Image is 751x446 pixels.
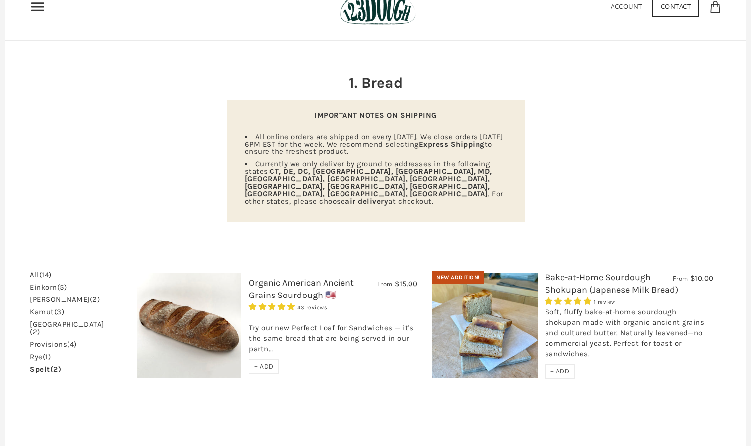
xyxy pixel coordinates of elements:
span: $15.00 [395,279,417,288]
div: Soft, fluffy bake-at-home sourdough shokupan made with organic ancient grains and cultured butter... [545,307,714,364]
div: + ADD [545,364,575,379]
span: From [377,280,393,288]
span: + ADD [550,367,570,375]
span: $10.00 [690,274,714,283]
strong: CT, DE, DC, [GEOGRAPHIC_DATA], [GEOGRAPHIC_DATA], MD, [GEOGRAPHIC_DATA], [GEOGRAPHIC_DATA], [GEOG... [245,167,492,198]
strong: air delivery [345,197,388,206]
span: From [673,274,688,283]
a: kamut(3) [30,308,64,316]
span: 4.93 stars [249,302,297,311]
a: rye(1) [30,353,51,361]
span: Currently we only deliver by ground to addresses in the following states: . For other states, ple... [245,159,503,206]
h2: 1. Bread [227,73,525,93]
div: Try our new Perfect Loaf for Sandwiches — it's the same bread that are being served in our partn... [249,312,417,359]
span: (5) [57,283,67,292]
a: spelt(2) [30,366,61,373]
a: [PERSON_NAME](2) [30,296,100,303]
a: Account [611,2,642,11]
img: Bake-at-Home Sourdough Shokupan (Japanese Milk Bread) [432,273,538,378]
span: (14) [39,270,52,279]
span: (3) [54,307,65,316]
span: (1) [43,352,51,361]
span: (2) [90,295,100,304]
a: provisions(4) [30,341,77,348]
div: + ADD [249,359,279,374]
span: 5.00 stars [545,297,594,306]
span: (4) [67,340,77,349]
div: New Addition! [432,271,484,284]
strong: Express Shipping [419,140,485,149]
img: Organic American Ancient Grains Sourdough 🇺🇸 [137,273,242,378]
span: + ADD [254,362,273,371]
span: (2) [50,365,62,373]
a: Organic American Ancient Grains Sourdough 🇺🇸 [249,277,354,300]
a: einkorn(5) [30,284,67,291]
span: (2) [30,327,40,336]
a: All(14) [30,271,52,279]
span: All online orders are shipped on every [DATE]. We close orders [DATE] 6PM EST for the week. We re... [245,132,503,156]
span: 1 review [594,299,615,305]
a: Bake-at-Home Sourdough Shokupan (Japanese Milk Bread) [545,272,678,295]
span: 43 reviews [297,304,327,311]
strong: IMPORTANT NOTES ON SHIPPING [314,111,437,120]
a: [GEOGRAPHIC_DATA](2) [30,321,104,336]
